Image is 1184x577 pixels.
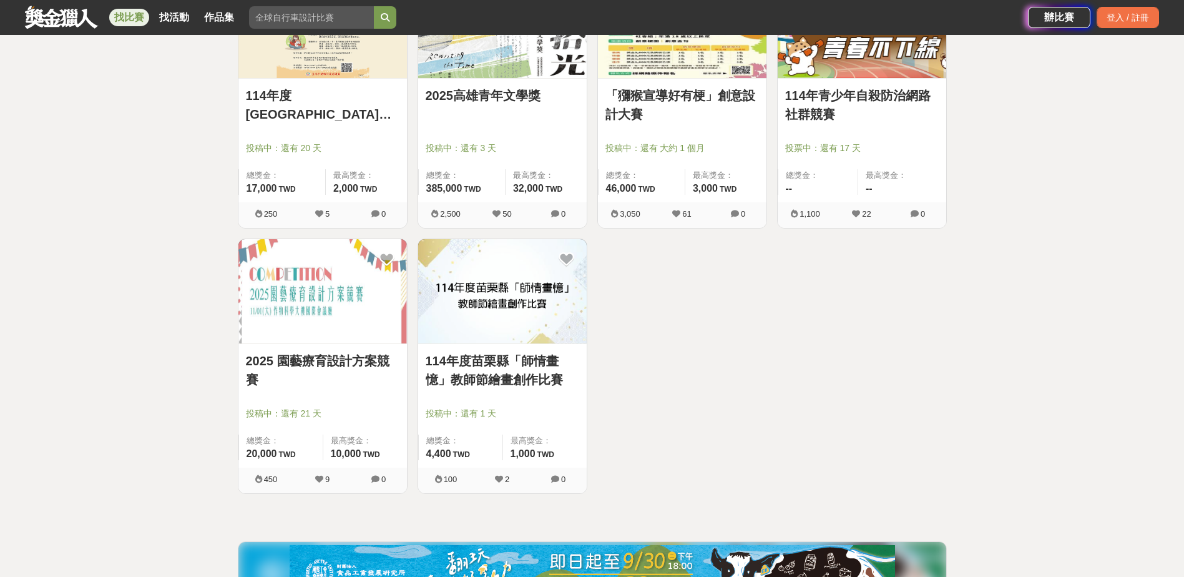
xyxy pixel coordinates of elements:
[331,435,399,447] span: 最高獎金：
[785,142,939,155] span: 投票中：還有 17 天
[511,448,536,459] span: 1,000
[1028,7,1090,28] a: 辦比賽
[537,450,554,459] span: TWD
[693,183,718,194] span: 3,000
[720,185,736,194] span: TWD
[247,435,315,447] span: 總獎金：
[264,209,278,219] span: 250
[238,239,407,343] img: Cover Image
[693,169,759,182] span: 最高獎金：
[154,9,194,26] a: 找活動
[360,185,377,194] span: TWD
[511,435,579,447] span: 最高獎金：
[246,86,399,124] a: 114年度[GEOGRAPHIC_DATA]國中小動物保護教育宣導繪畫比賽 2025
[426,142,579,155] span: 投稿中：還有 3 天
[426,407,579,420] span: 投稿中：還有 1 天
[381,209,386,219] span: 0
[440,209,461,219] span: 2,500
[247,183,277,194] span: 17,000
[418,239,587,344] a: Cover Image
[109,9,149,26] a: 找比賽
[561,209,565,219] span: 0
[453,450,470,459] span: TWD
[546,185,562,194] span: TWD
[426,86,579,105] a: 2025高雄青年文學獎
[464,185,481,194] span: TWD
[381,475,386,484] span: 0
[278,450,295,459] span: TWD
[866,183,873,194] span: --
[278,185,295,194] span: TWD
[247,448,277,459] span: 20,000
[513,169,579,182] span: 最高獎金：
[620,209,640,219] span: 3,050
[682,209,691,219] span: 61
[921,209,925,219] span: 0
[246,407,399,420] span: 投稿中：還有 21 天
[418,239,587,343] img: Cover Image
[444,475,457,484] span: 100
[606,169,677,182] span: 總獎金：
[502,209,511,219] span: 50
[325,209,330,219] span: 5
[249,6,374,29] input: 全球自行車設計比賽
[505,475,509,484] span: 2
[606,183,637,194] span: 46,000
[246,352,399,389] a: 2025 園藝療育設計方案競賽
[638,185,655,194] span: TWD
[561,475,565,484] span: 0
[426,435,495,447] span: 總獎金：
[786,169,851,182] span: 總獎金：
[513,183,544,194] span: 32,000
[426,352,579,389] a: 114年度苗栗縣「師情畫憶」教師節繪畫創作比賽
[1097,7,1159,28] div: 登入 / 註冊
[605,86,759,124] a: 「獼猴宣導好有梗」創意設計大賽
[862,209,871,219] span: 22
[426,169,497,182] span: 總獎金：
[325,475,330,484] span: 9
[426,448,451,459] span: 4,400
[199,9,239,26] a: 作品集
[333,169,399,182] span: 最高獎金：
[785,86,939,124] a: 114年青少年自殺防治網路社群競賽
[363,450,379,459] span: TWD
[786,183,793,194] span: --
[246,142,399,155] span: 投稿中：還有 20 天
[800,209,820,219] span: 1,100
[238,239,407,344] a: Cover Image
[331,448,361,459] span: 10,000
[333,183,358,194] span: 2,000
[426,183,462,194] span: 385,000
[605,142,759,155] span: 投稿中：還有 大約 1 個月
[264,475,278,484] span: 450
[247,169,318,182] span: 總獎金：
[741,209,745,219] span: 0
[866,169,939,182] span: 最高獎金：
